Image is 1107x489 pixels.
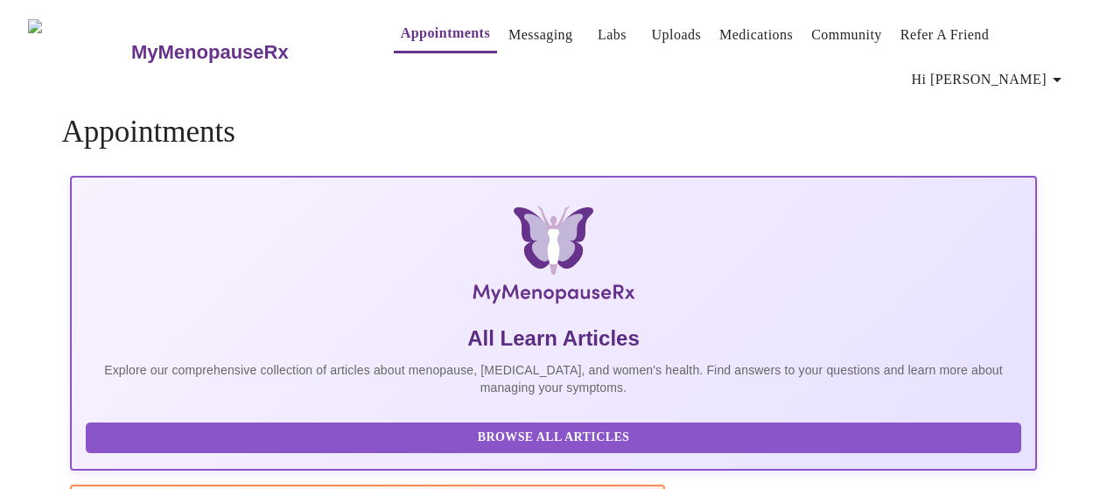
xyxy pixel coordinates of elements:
button: Appointments [394,16,497,53]
p: Explore our comprehensive collection of articles about menopause, [MEDICAL_DATA], and women's hea... [86,361,1020,396]
a: MyMenopauseRx [129,22,358,83]
a: Appointments [401,21,490,45]
a: Community [811,23,882,47]
span: Hi [PERSON_NAME] [912,67,1068,92]
button: Messaging [501,17,579,52]
button: Hi [PERSON_NAME] [905,62,1075,97]
a: Messaging [508,23,572,47]
h4: Appointments [61,115,1045,150]
button: Medications [712,17,800,52]
a: Browse All Articles [86,429,1025,444]
img: MyMenopauseRx Logo [231,206,875,311]
button: Uploads [645,17,709,52]
h5: All Learn Articles [86,325,1020,353]
button: Community [804,17,889,52]
span: Browse All Articles [103,427,1003,449]
a: Labs [598,23,627,47]
button: Browse All Articles [86,423,1020,453]
h3: MyMenopauseRx [131,41,289,64]
a: Medications [719,23,793,47]
button: Labs [585,17,641,52]
a: Uploads [652,23,702,47]
img: MyMenopauseRx Logo [28,19,129,85]
button: Refer a Friend [893,17,997,52]
a: Refer a Friend [900,23,990,47]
